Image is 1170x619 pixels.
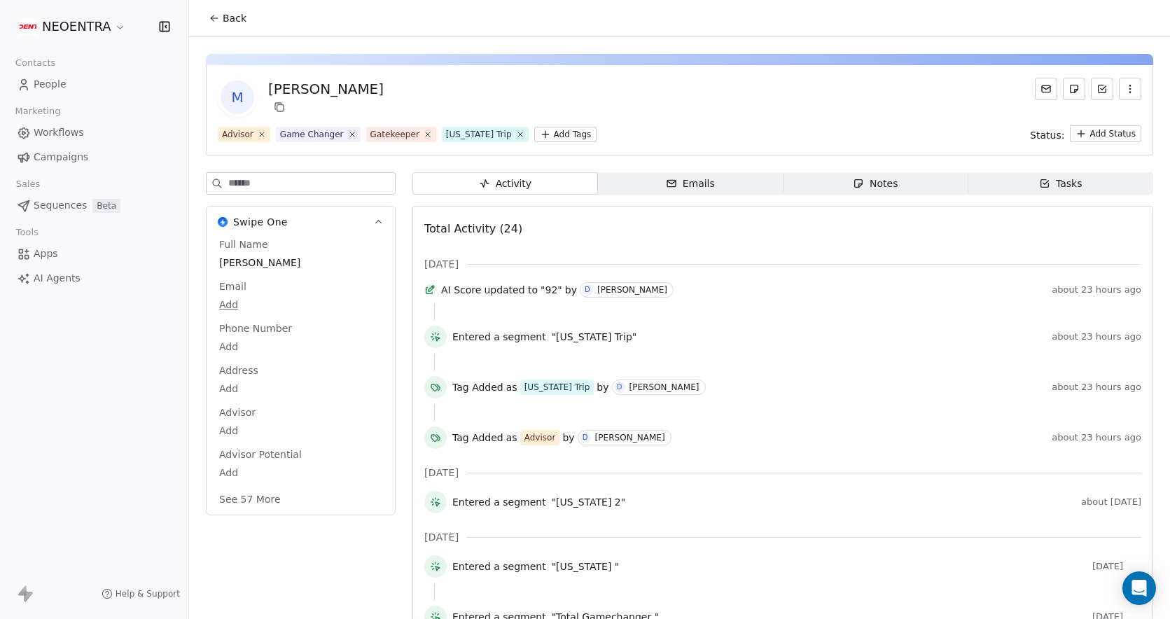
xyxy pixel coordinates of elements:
span: [PERSON_NAME] [219,256,382,270]
span: [DATE] [1092,561,1141,572]
div: Notes [853,176,898,191]
span: [DATE] [424,257,459,271]
div: [US_STATE] Trip [524,381,590,394]
a: Help & Support [102,588,180,599]
span: Swipe One [233,215,288,229]
span: Apps [34,246,58,261]
div: Activity [478,176,531,191]
button: Back [200,6,255,31]
div: [US_STATE] Trip [446,128,512,141]
span: updated to [484,283,538,297]
button: Add Status [1070,125,1141,142]
span: Tag Added [452,431,503,445]
span: Add [219,466,382,480]
span: "92" [541,283,562,297]
div: Advisor [524,431,556,444]
div: Open Intercom Messenger [1122,571,1156,605]
span: Tools [10,222,44,243]
span: Campaigns [34,150,88,165]
div: Advisor [222,128,253,141]
div: [PERSON_NAME] [629,382,699,392]
span: Entered a segment [452,330,546,344]
span: Add [219,298,382,312]
span: NEOENTRA [42,18,111,36]
span: Full Name [216,237,271,251]
span: about [DATE] [1081,496,1141,508]
span: by [562,431,574,445]
span: Workflows [34,125,84,140]
a: Apps [11,242,177,265]
span: Add [219,340,382,354]
span: Sequences [34,198,87,213]
span: Marketing [9,101,67,122]
span: [DATE] [424,466,459,480]
div: [PERSON_NAME] [268,79,384,99]
span: Phone Number [216,321,295,335]
button: Add Tags [534,127,597,142]
span: AI Score [441,283,481,297]
button: Swipe OneSwipe One [207,207,395,237]
span: Entered a segment [452,559,546,573]
div: [PERSON_NAME] [597,285,667,295]
span: Sales [10,174,46,195]
span: Tag Added [452,380,503,394]
div: Gatekeeper [370,128,419,141]
a: Campaigns [11,146,177,169]
div: D [583,432,588,443]
a: People [11,73,177,96]
div: Swipe OneSwipe One [207,237,395,515]
span: about 23 hours ago [1052,284,1141,295]
span: "[US_STATE] 2" [552,495,626,509]
img: Swipe One [218,217,228,227]
span: about 23 hours ago [1052,432,1141,443]
a: Workflows [11,121,177,144]
span: about 23 hours ago [1052,331,1141,342]
div: Game Changer [280,128,344,141]
div: Emails [666,176,715,191]
a: SequencesBeta [11,194,177,217]
span: by [565,283,577,297]
span: as [506,431,517,445]
span: Address [216,363,261,377]
span: Entered a segment [452,495,546,509]
img: Additional.svg [20,18,36,35]
span: Add [219,424,382,438]
span: "[US_STATE] " [552,559,620,573]
span: Beta [92,199,120,213]
button: See 57 More [211,487,289,512]
span: by [597,380,608,394]
span: Total Activity (24) [424,222,522,235]
span: Advisor [216,405,258,419]
span: "[US_STATE] Trip" [552,330,637,344]
span: AI Agents [34,271,81,286]
a: AI Agents [11,267,177,290]
span: as [506,380,517,394]
span: M [221,81,254,114]
div: D [585,284,590,295]
span: Help & Support [116,588,180,599]
span: [DATE] [424,530,459,544]
span: Back [223,11,246,25]
span: Add [219,382,382,396]
span: about 23 hours ago [1052,382,1141,393]
span: People [34,77,67,92]
span: Contacts [9,53,62,74]
span: Advisor Potential [216,447,305,461]
span: Email [216,279,249,293]
button: NEOENTRA [17,15,129,39]
span: Status: [1030,128,1064,142]
div: [PERSON_NAME] [595,433,665,443]
div: Tasks [1039,176,1082,191]
div: D [617,382,622,393]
